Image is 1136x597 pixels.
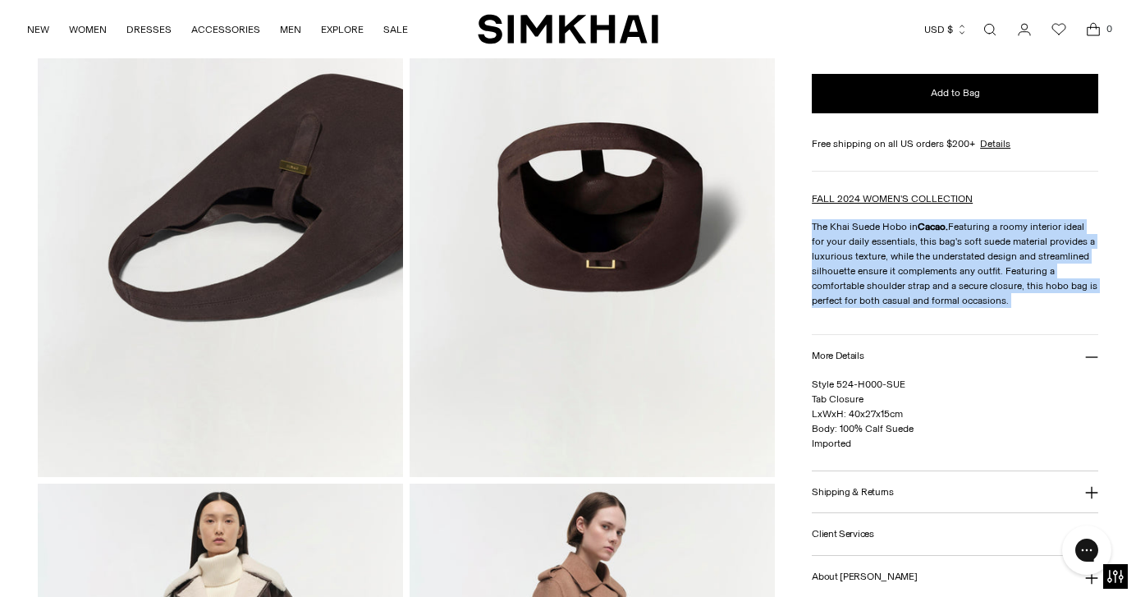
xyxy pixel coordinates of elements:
[126,11,172,48] a: DRESSES
[191,11,260,48] a: ACCESSORIES
[812,136,1098,151] div: Free shipping on all US orders $200+
[478,13,658,45] a: SIMKHAI
[1102,21,1116,36] span: 0
[1008,13,1041,46] a: Go to the account page
[321,11,364,48] a: EXPLORE
[1054,520,1120,581] iframe: Gorgias live chat messenger
[812,513,1098,555] button: Client Services
[924,11,968,48] button: USD $
[280,11,301,48] a: MEN
[812,219,1098,308] p: The Khai Suede Hobo in Featuring a roomy interior ideal for your daily essentials, this bag's sof...
[812,351,863,361] h3: More Details
[812,471,1098,513] button: Shipping & Returns
[918,221,948,232] strong: Cacao.
[812,193,973,204] a: FALL 2024 WOMEN'S COLLECTION
[27,11,49,48] a: NEW
[69,11,107,48] a: WOMEN
[980,136,1010,151] a: Details
[812,572,917,582] h3: About [PERSON_NAME]
[812,379,914,449] span: Style 524-H000-SUE Tab Closure LxWxH: 40x27x15cm Body: 100% Calf Suede Imported
[931,86,980,100] span: Add to Bag
[13,535,165,584] iframe: Sign Up via Text for Offers
[973,13,1006,46] a: Open search modal
[812,335,1098,377] button: More Details
[812,486,894,497] h3: Shipping & Returns
[812,74,1098,113] button: Add to Bag
[383,11,408,48] a: SALE
[812,529,874,540] h3: Client Services
[1042,13,1075,46] a: Wishlist
[1077,13,1110,46] a: Open cart modal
